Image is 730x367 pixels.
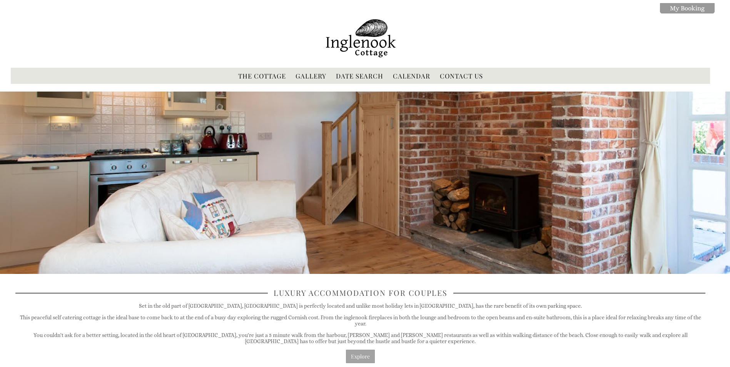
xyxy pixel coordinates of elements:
a: Date Search [336,72,383,80]
a: Calendar [393,72,430,80]
a: The Cottage [238,72,286,80]
img: Inglenook Cottage [312,15,409,63]
a: Contact Us [440,72,483,80]
a: My Booking [660,3,715,13]
p: This peaceful self catering cottage is the ideal base to come back to at the end of a busy day ex... [15,314,705,327]
span: Luxury accommodation for couples [268,288,453,298]
a: Gallery [296,72,326,80]
p: Set in the old part of [GEOGRAPHIC_DATA], [GEOGRAPHIC_DATA] is perfectly located and unlike most ... [15,303,705,309]
p: You couldn't ask for a better setting, located in the old heart of [GEOGRAPHIC_DATA], you're just... [15,332,705,344]
a: Explore [346,350,375,363]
